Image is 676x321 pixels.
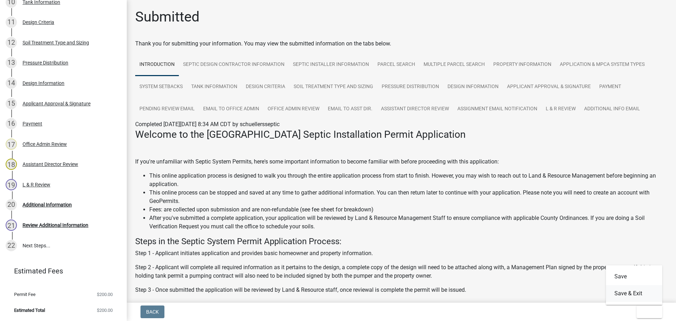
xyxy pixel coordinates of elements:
div: Review Additional Information [23,223,88,228]
a: Assistant Director Review [377,98,453,121]
span: Permit Fee [14,292,36,297]
div: L & R Review [23,182,50,187]
a: Additional info email [580,98,644,121]
li: After you've submitted a complete application, your application will be reviewed by Land & Resour... [149,214,668,231]
div: Pressure Distribution [23,60,68,65]
button: Save [606,268,662,285]
a: Email to Asst Dir. [324,98,377,121]
div: 22 [6,240,17,251]
div: 20 [6,199,17,210]
div: Thank you for submitting your information. You may view the submitted information on the tabs below. [135,39,668,48]
li: Fees: are collected upon submission and are non-refundable (see fee sheet for breakdown) [149,205,668,214]
a: Pressure Distribution [377,76,443,98]
div: Design Information [23,81,64,86]
a: Soil Treatment Type and Sizing [289,76,377,98]
p: Step 1 - Applicant initiates application and provides basic homeowner and property information. [135,249,668,258]
div: 16 [6,118,17,129]
h4: Steps in the Septic System Permit Application Process: [135,236,668,247]
div: Assistant Director Review [23,162,78,167]
a: Introduction [135,54,179,76]
a: Payment [595,76,625,98]
div: Applicant Approval & Signature [23,101,90,106]
a: Assignment Email Notification [453,98,542,121]
button: Exit [637,305,662,318]
a: Pending review Email [135,98,199,121]
a: Multiple Parcel Search [419,54,489,76]
button: Back [140,305,164,318]
p: If you're unfamiliar with Septic System Permits, here's some important information to become fami... [135,158,668,166]
div: 17 [6,138,17,150]
span: Completed [DATE][DATE] 8:34 AM CDT by schuellersseptic [135,121,280,128]
a: Email to Office Admin [199,98,263,121]
h3: Welcome to the [GEOGRAPHIC_DATA] Septic Installation Permit Application [135,129,668,141]
a: Property Information [489,54,556,76]
span: Back [146,309,159,315]
div: Design Criteria [23,20,54,25]
a: System Setbacks [135,76,187,98]
div: Payment [23,121,42,126]
div: 12 [6,37,17,48]
div: 21 [6,220,17,231]
a: Tank Information [187,76,242,98]
button: Save & Exit [606,285,662,302]
a: Application & MPCA System Types [556,54,649,76]
span: Exit [642,309,652,315]
a: Office Admin Review [263,98,324,121]
span: Estimated Total [14,308,45,313]
li: This online application process is designed to walk you through the entire application process fr... [149,172,668,189]
a: Estimated Fees [6,264,115,278]
div: 13 [6,57,17,68]
div: 15 [6,98,17,109]
div: Office Admin Review [23,142,67,147]
a: Applicant Approval & Signature [503,76,595,98]
a: Septic Design Contractor Information [179,54,289,76]
div: 14 [6,78,17,89]
p: Step 3 - Once submitted the application will be reviewed by Land & Resource staff, once reviewal ... [135,286,668,294]
div: 18 [6,159,17,170]
a: Parcel search [373,54,419,76]
div: Exit [606,265,662,305]
p: Step 2 - Applicant will complete all required information as it pertains to the design, a complet... [135,263,668,280]
li: This online process can be stopped and saved at any time to gather additional information. You ca... [149,189,668,205]
div: Soil Treatment Type and Sizing [23,40,89,45]
span: $200.00 [97,308,113,313]
div: 11 [6,17,17,28]
div: 19 [6,179,17,190]
h1: Submitted [135,8,200,25]
a: Septic Installer Information [289,54,373,76]
span: $200.00 [97,292,113,297]
div: Additional Information [23,202,72,207]
a: L & R Review [542,98,580,121]
a: Design Criteria [242,76,289,98]
a: Design Information [443,76,503,98]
